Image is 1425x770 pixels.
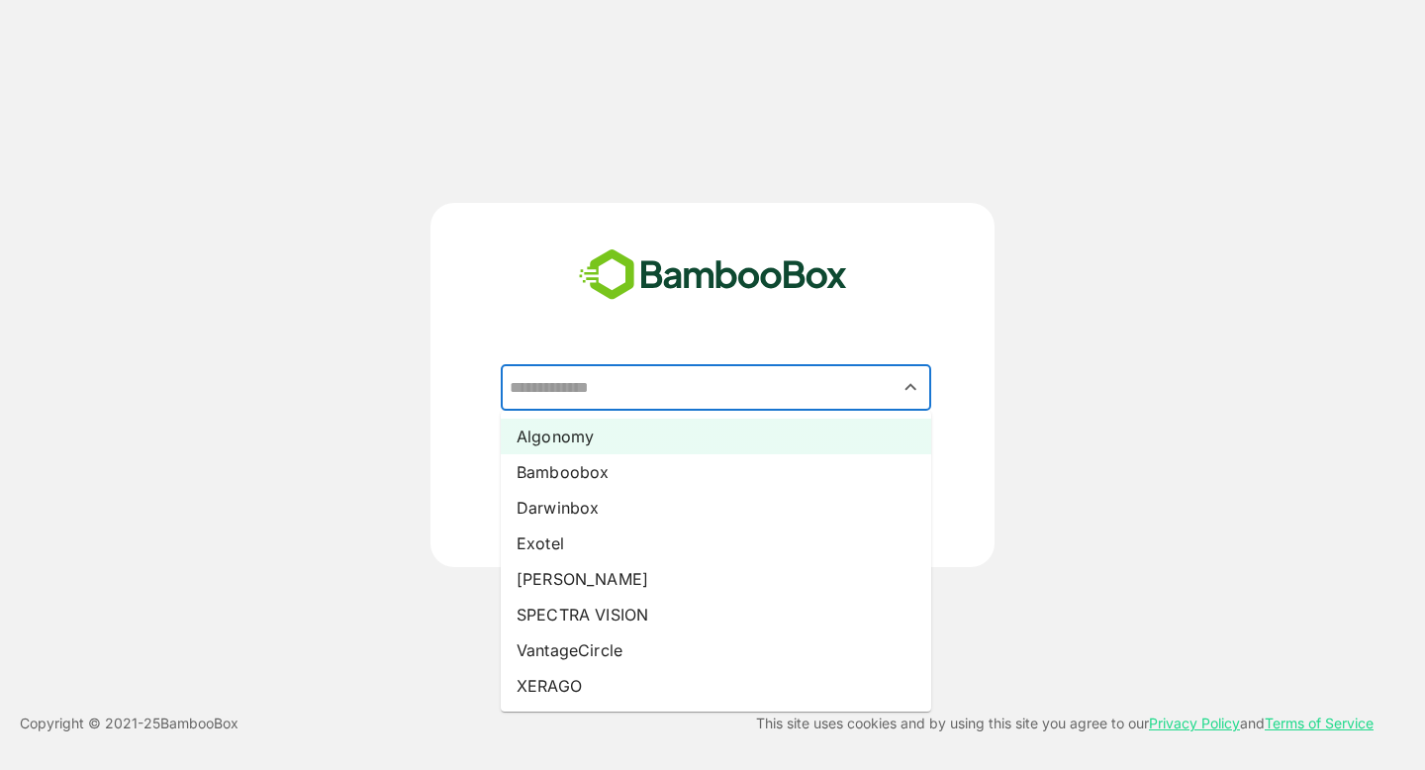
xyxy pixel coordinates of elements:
[501,419,931,454] li: Algonomy
[501,597,931,632] li: SPECTRA VISION
[568,242,858,308] img: bamboobox
[1265,715,1374,731] a: Terms of Service
[501,526,931,561] li: Exotel
[501,454,931,490] li: Bamboobox
[501,561,931,597] li: [PERSON_NAME]
[1149,715,1240,731] a: Privacy Policy
[501,668,931,704] li: XERAGO
[501,490,931,526] li: Darwinbox
[898,374,924,401] button: Close
[501,632,931,668] li: VantageCircle
[20,712,238,735] p: Copyright © 2021- 25 BambooBox
[756,712,1374,735] p: This site uses cookies and by using this site you agree to our and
